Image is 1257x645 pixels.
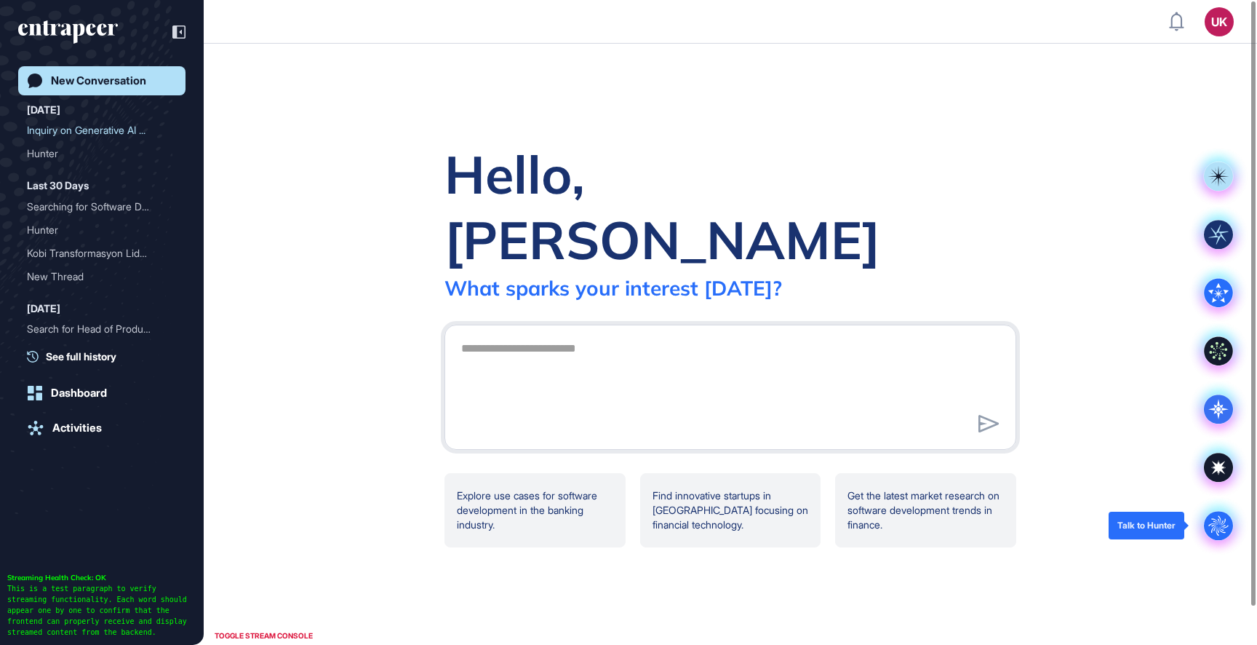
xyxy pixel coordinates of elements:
div: Hunter [27,142,165,165]
div: New Conversation [51,74,146,87]
div: Inquiry on Generative AI (GenAI) [27,119,177,142]
div: New Thread [27,265,177,288]
a: Dashboard [18,379,185,408]
div: Hunter [27,218,165,242]
div: Hunter [27,142,177,165]
div: Find innovative startups in [GEOGRAPHIC_DATA] focusing on financial technology. [640,473,821,547]
div: Search for Head of Produc... [27,317,165,341]
div: [DATE] [27,300,60,317]
div: Talk to Hunter [1117,521,1176,531]
div: Search for Head of Product candidates from Entrapeer with up to 20 years of experience in San Fra... [27,317,177,341]
div: Kobi Transformasyon Lider... [27,242,165,265]
div: Hello, [PERSON_NAME] [444,141,1016,272]
div: Get the latest market research on software development trends in finance. [835,473,1016,547]
a: New Conversation [18,66,185,95]
div: Kobi Transformasyon Lideri Arayışı: 20 Yıl Tecrübeli, Dijital ve Stratejik Yönetim Becerilerine S... [27,242,177,265]
span: See full history [46,349,116,364]
div: TOGGLE STREAM CONSOLE [211,627,316,645]
div: Dashboard [51,387,107,400]
div: Hunter [27,218,177,242]
div: Last 30 Days [27,177,89,194]
div: [DATE] [27,101,60,119]
div: Searching for Software Developers with Banking or Finance Experience in Turkiye (Max 5 Years) [27,195,177,218]
a: See full history [27,349,185,364]
div: What sparks your interest [DATE]? [444,275,782,301]
div: Searching for Software De... [27,195,165,218]
div: Explore use cases for software development in the banking industry. [444,473,626,547]
button: UK [1205,7,1234,36]
div: entrapeer-logo [18,20,118,44]
div: Activities [52,422,102,435]
div: Inquiry on Generative AI ... [27,119,165,142]
a: Activities [18,413,185,443]
div: New Thread [27,265,165,288]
